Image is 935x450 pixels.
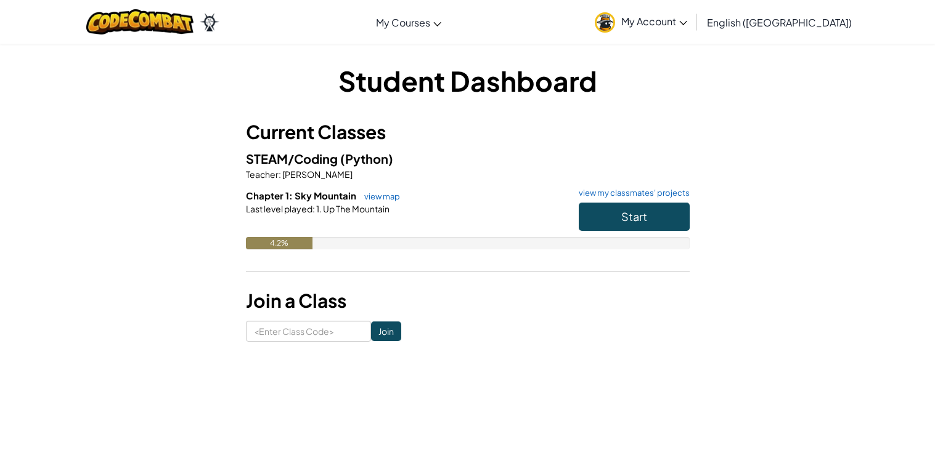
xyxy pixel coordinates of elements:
h1: Student Dashboard [246,62,690,100]
img: CodeCombat logo [86,9,194,34]
a: English ([GEOGRAPHIC_DATA]) [701,6,858,39]
button: Start [579,203,690,231]
a: view my classmates' projects [573,189,690,197]
input: Join [371,321,401,341]
span: (Python) [340,151,393,166]
span: Last level played [246,203,312,214]
span: My Account [621,15,687,28]
span: Teacher [246,169,279,180]
span: 1. [315,203,322,214]
div: 4.2% [246,237,312,249]
span: My Courses [376,16,430,29]
input: <Enter Class Code> [246,321,371,342]
span: English ([GEOGRAPHIC_DATA]) [707,16,852,29]
img: avatar [595,12,615,33]
a: My Account [589,2,693,41]
img: Ozaria [200,13,219,31]
span: Chapter 1: Sky Mountain [246,190,358,201]
span: : [312,203,315,214]
span: STEAM/Coding [246,151,340,166]
span: Start [621,209,647,223]
span: : [279,169,281,180]
span: [PERSON_NAME] [281,169,353,180]
h3: Join a Class [246,287,690,315]
span: Up The Mountain [322,203,390,214]
a: view map [358,191,400,201]
h3: Current Classes [246,118,690,146]
a: My Courses [370,6,447,39]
